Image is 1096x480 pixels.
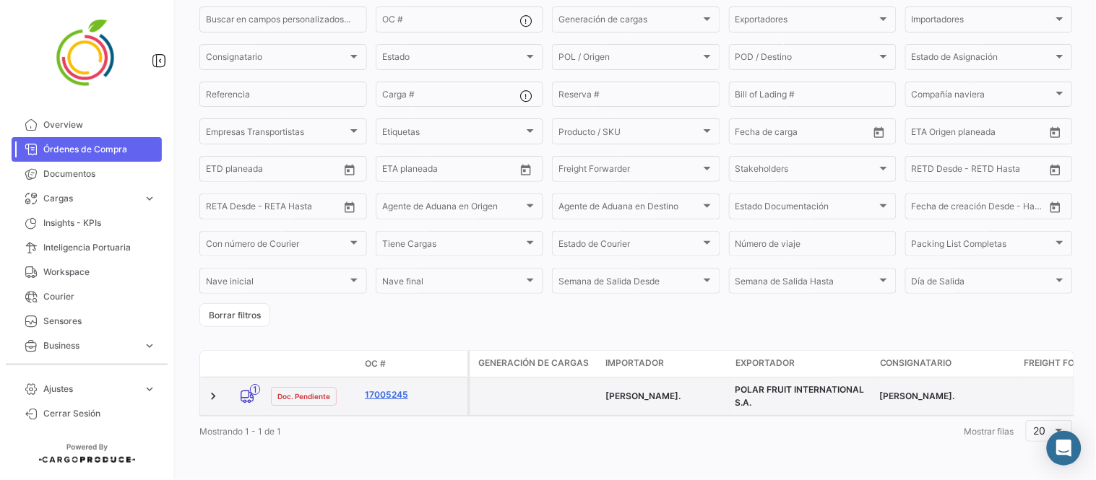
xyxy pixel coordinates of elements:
input: Hasta [418,166,482,176]
button: Open calendar [1045,121,1066,143]
span: Nave inicial [206,279,348,289]
button: Borrar filtros [199,303,270,327]
datatable-header-cell: Exportador [730,351,874,377]
span: Freight Forwarder [558,166,700,176]
span: Doc. Pendiente [277,390,330,402]
datatable-header-cell: Consignatario [874,351,1019,377]
span: Empresas Transportistas [206,128,348,139]
datatable-header-cell: Estado Doc. [265,358,359,370]
img: 4ff2da5d-257b-45de-b8a4-5752211a35e0.png [51,17,123,90]
span: 20 [1034,424,1046,437]
span: Estado de Asignación [912,54,1053,64]
span: Nave final [382,279,524,289]
input: Hasta [772,128,835,139]
input: Desde [912,166,938,176]
span: POL / Origen [558,54,700,64]
div: Abrir Intercom Messenger [1047,431,1082,466]
span: Agente de Aduana en Destino [558,204,700,214]
a: Documentos [12,162,162,186]
span: Exportador [735,357,795,370]
span: Importadores [912,17,1053,27]
input: Desde [206,166,232,176]
input: Desde [912,128,938,139]
span: Documentos [43,167,156,180]
datatable-header-cell: Generación de cargas [470,351,600,377]
span: BENASSI. [880,390,955,401]
input: Hasta [948,204,1011,214]
span: Cerrar Sesión [43,407,156,420]
span: Ajustes [43,383,137,396]
span: Etiquetas [382,128,524,139]
span: Estado Documentación [735,204,877,214]
span: expand_more [143,339,156,352]
span: Business [43,339,137,352]
span: Estado de Courier [558,241,700,251]
span: 1 [250,384,260,395]
span: Generación de cargas [558,17,700,27]
span: Sensores [43,315,156,328]
span: BENASSI. [605,390,681,401]
span: Packing List Completas [912,241,1053,251]
button: Open calendar [1045,159,1066,180]
span: POLAR FRUIT INTERNATIONAL S.A. [735,384,865,408]
span: Día de Salida [912,279,1053,289]
span: Tiene Cargas [382,241,524,251]
span: Overview [43,118,156,131]
button: Open calendar [515,159,537,180]
span: POD / Destino [735,54,877,64]
span: expand_more [143,192,156,205]
a: Workspace [12,260,162,284]
span: Exportadores [735,17,877,27]
span: OC # [365,357,386,370]
span: Inteligencia Portuaria [43,241,156,254]
span: Insights - KPIs [43,217,156,230]
datatable-header-cell: Importador [600,351,730,377]
span: Semana de Salida Desde [558,279,700,289]
a: Sensores [12,309,162,333]
a: Inteligencia Portuaria [12,235,162,260]
input: Desde [735,128,761,139]
input: Hasta [242,204,306,214]
span: Courier [43,290,156,303]
input: Hasta [948,166,1011,176]
button: Open calendar [339,196,361,218]
input: Hasta [242,166,306,176]
span: Con número de Courier [206,241,348,251]
datatable-header-cell: Modo de Transporte [229,358,265,370]
span: Agente de Aduana en Origen [382,204,524,214]
span: Importador [605,357,664,370]
a: 17005245 [365,388,462,401]
span: Órdenes de Compra [43,143,156,156]
a: Overview [12,113,162,137]
button: Open calendar [1045,196,1066,218]
span: Consignatario [206,54,348,64]
span: Consignatario [880,357,952,370]
span: Workspace [43,266,156,279]
span: Estado [382,54,524,64]
a: Courier [12,284,162,309]
input: Desde [912,204,938,214]
span: Generación de cargas [478,357,589,370]
span: Producto / SKU [558,128,700,139]
span: Stakeholders [735,166,877,176]
button: Open calendar [868,121,890,143]
span: Compañía naviera [912,92,1053,102]
a: Insights - KPIs [12,211,162,235]
button: Open calendar [339,159,361,180]
input: Desde [206,204,232,214]
span: Mostrar filas [965,426,1014,437]
input: Desde [382,166,408,176]
a: Expand/Collapse Row [206,389,220,403]
datatable-header-cell: OC # [359,352,467,376]
a: Órdenes de Compra [12,137,162,162]
span: Mostrando 1 - 1 de 1 [199,426,281,437]
span: expand_more [143,383,156,396]
span: Semana de Salida Hasta [735,279,877,289]
input: Hasta [948,128,1011,139]
span: Cargas [43,192,137,205]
